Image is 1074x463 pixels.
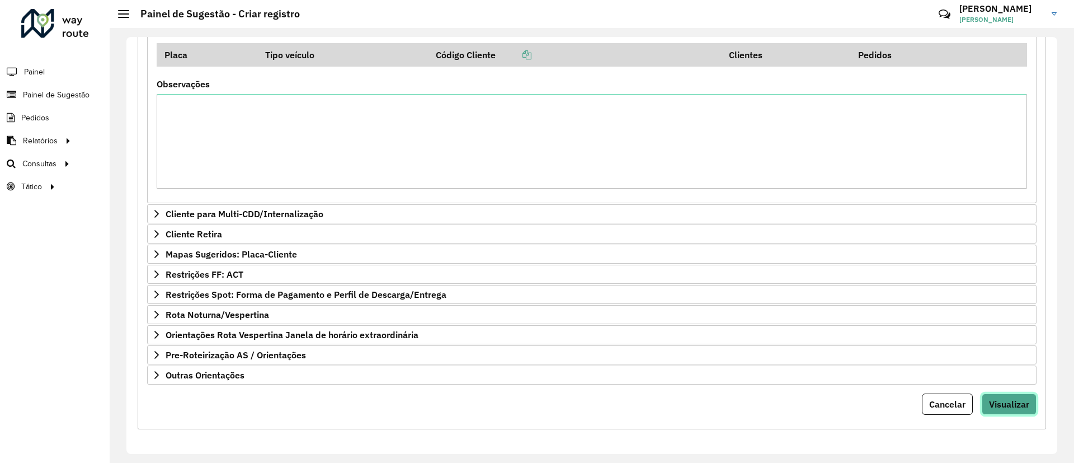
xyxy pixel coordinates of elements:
span: Pre-Roteirização AS / Orientações [166,350,306,359]
span: Relatórios [23,135,58,147]
th: Clientes [721,43,850,67]
th: Código Cliente [428,43,721,67]
span: Consultas [22,158,56,170]
a: Copiar [496,49,531,60]
a: Rota Noturna/Vespertina [147,305,1037,324]
span: Painel de Sugestão [23,89,89,101]
a: Cliente para Multi-CDD/Internalização [147,204,1037,223]
span: Rota Noturna/Vespertina [166,310,269,319]
span: Cliente Retira [166,230,222,238]
span: Pedidos [21,112,49,124]
span: [PERSON_NAME] [959,15,1043,25]
span: Mapas Sugeridos: Placa-Cliente [166,250,297,259]
span: Tático [21,181,42,193]
a: Mapas Sugeridos: Placa-Cliente [147,245,1037,264]
span: Restrições FF: ACT [166,270,243,279]
a: Cliente Retira [147,225,1037,244]
th: Pedidos [850,43,979,67]
a: Orientações Rota Vespertina Janela de horário extraordinária [147,325,1037,344]
label: Observações [157,77,210,91]
th: Placa [157,43,258,67]
span: Cancelar [929,399,965,410]
button: Visualizar [982,394,1037,415]
h2: Painel de Sugestão - Criar registro [129,8,300,20]
span: Visualizar [989,399,1029,410]
a: Restrições FF: ACT [147,265,1037,284]
th: Tipo veículo [258,43,428,67]
button: Cancelar [922,394,973,415]
a: Restrições Spot: Forma de Pagamento e Perfil de Descarga/Entrega [147,285,1037,304]
a: Contato Rápido [932,2,957,26]
span: Orientações Rota Vespertina Janela de horário extraordinária [166,330,418,339]
span: Cliente para Multi-CDD/Internalização [166,209,323,218]
h3: [PERSON_NAME] [959,3,1043,14]
span: Outras Orientações [166,371,244,380]
a: Outras Orientações [147,366,1037,385]
a: Pre-Roteirização AS / Orientações [147,345,1037,364]
span: Restrições Spot: Forma de Pagamento e Perfil de Descarga/Entrega [166,290,446,299]
span: Painel [24,66,45,78]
